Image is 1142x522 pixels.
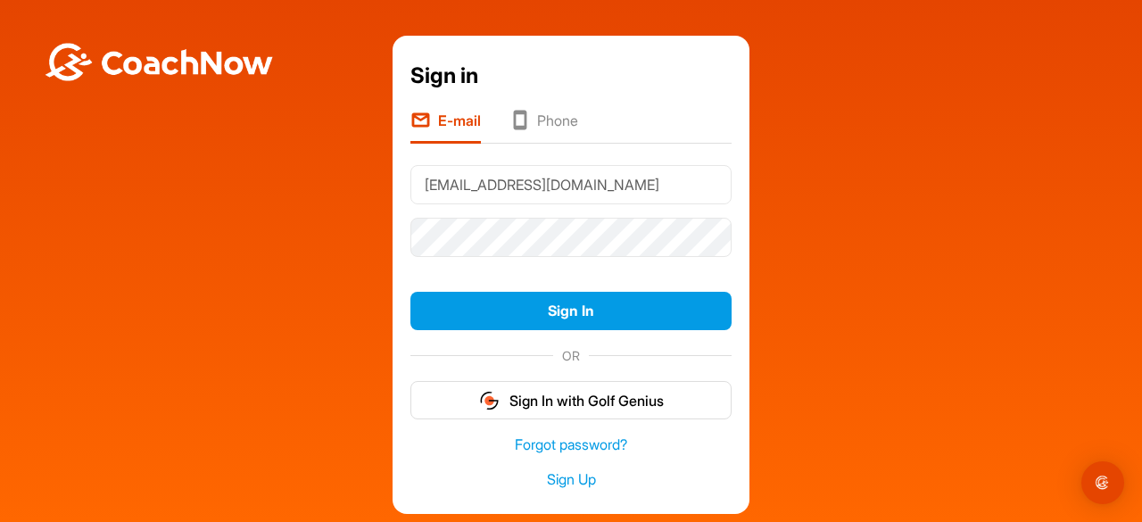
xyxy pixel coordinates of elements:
button: Sign In [410,292,732,330]
a: Sign Up [410,469,732,490]
img: BwLJSsUCoWCh5upNqxVrqldRgqLPVwmV24tXu5FoVAoFEpwwqQ3VIfuoInZCoVCoTD4vwADAC3ZFMkVEQFDAAAAAElFTkSuQmCC [43,43,275,81]
a: Forgot password? [410,435,732,455]
input: E-mail [410,165,732,204]
span: OR [553,346,589,365]
img: gg_logo [478,390,501,411]
li: E-mail [410,110,481,144]
div: Open Intercom Messenger [1081,461,1124,504]
button: Sign In with Golf Genius [410,381,732,419]
li: Phone [509,110,578,144]
div: Sign in [410,60,732,92]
